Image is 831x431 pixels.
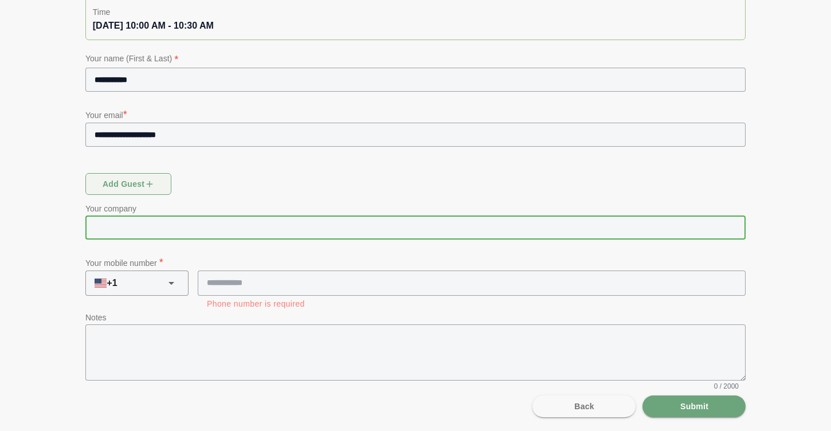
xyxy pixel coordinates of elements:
div: [DATE] 10:00 AM - 10:30 AM [93,19,738,33]
button: Back [532,395,636,417]
span: Back [574,395,594,417]
p: Your name (First & Last) [85,52,746,68]
p: Notes [85,311,746,324]
button: Add guest [85,173,171,195]
p: Time [93,5,738,19]
div: Phone number is required [207,300,736,307]
p: Your company [85,202,746,215]
span: 0 / 2000 [714,382,739,391]
p: Your mobile number [85,254,746,271]
p: Your email [85,107,746,123]
span: Submit [680,395,708,417]
span: Add guest [102,173,155,195]
button: Submit [642,395,746,417]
